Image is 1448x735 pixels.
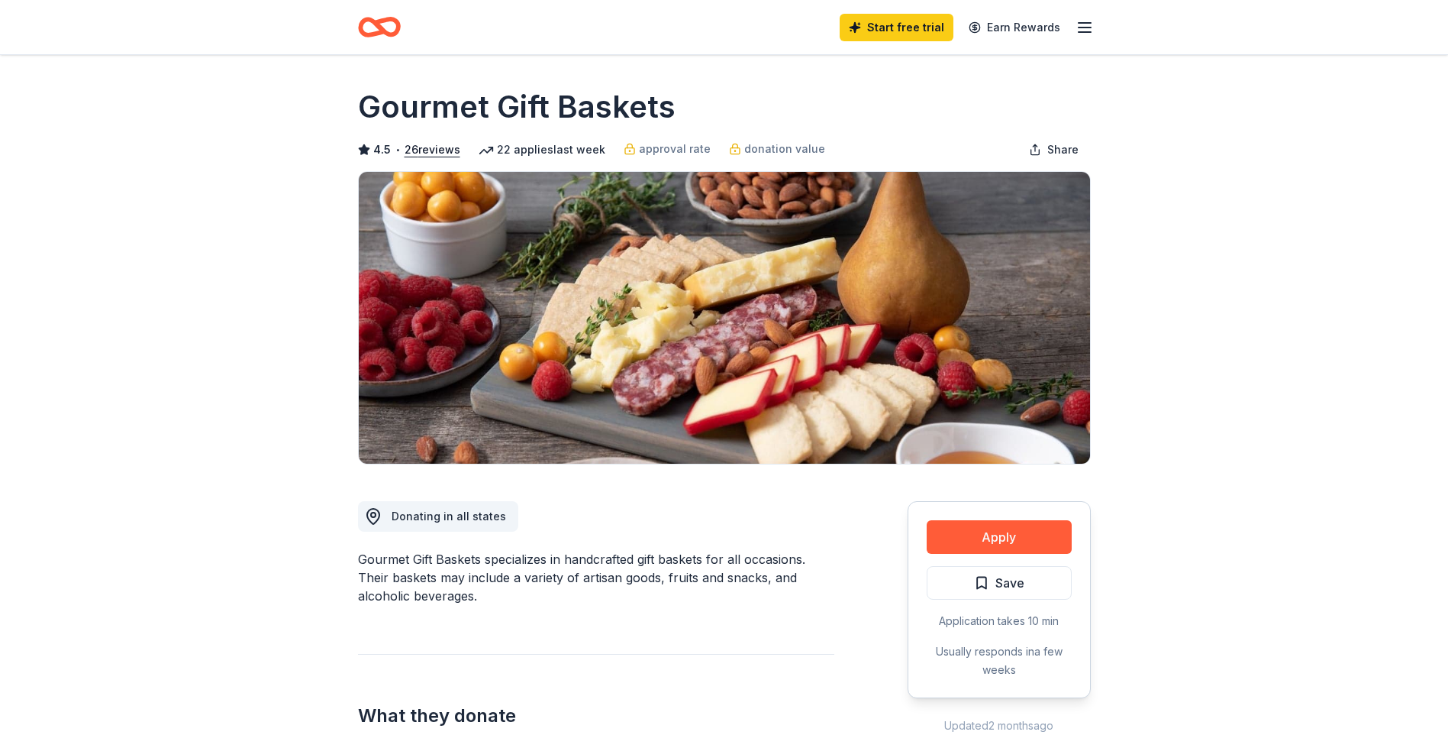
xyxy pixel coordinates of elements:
div: Usually responds in a few weeks [927,643,1072,679]
div: Updated 2 months ago [908,717,1091,735]
img: Image for Gourmet Gift Baskets [359,172,1090,464]
h1: Gourmet Gift Baskets [358,86,676,128]
a: donation value [729,140,825,158]
a: Home [358,9,401,45]
button: Share [1017,134,1091,165]
button: Apply [927,520,1072,554]
span: approval rate [639,140,711,158]
div: 22 applies last week [479,141,605,159]
a: Earn Rewards [959,14,1069,41]
span: Save [995,573,1024,593]
span: Donating in all states [392,510,506,523]
span: 4.5 [373,141,391,159]
span: • [395,144,400,156]
div: Application takes 10 min [927,612,1072,630]
h2: What they donate [358,704,834,728]
span: donation value [744,140,825,158]
a: Start free trial [840,14,953,41]
span: Share [1047,141,1079,159]
button: Save [927,566,1072,600]
button: 26reviews [405,141,460,159]
div: Gourmet Gift Baskets specializes in handcrafted gift baskets for all occasions. Their baskets may... [358,550,834,605]
a: approval rate [624,140,711,158]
